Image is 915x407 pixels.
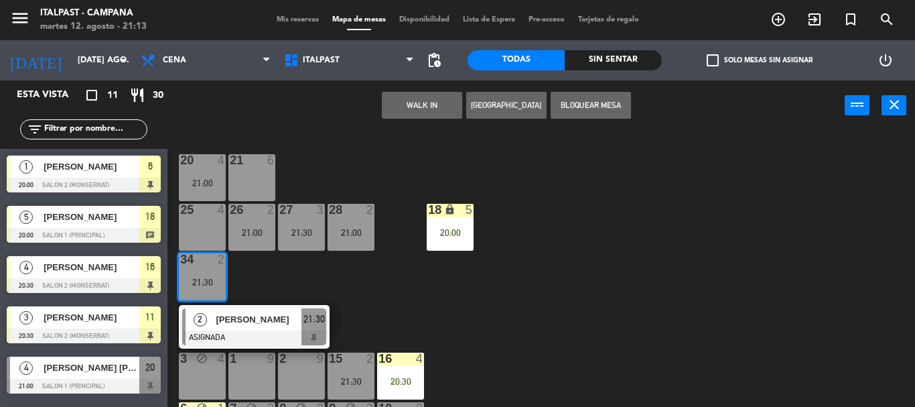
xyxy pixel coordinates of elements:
button: [GEOGRAPHIC_DATA] [466,92,547,119]
i: restaurant [129,87,145,103]
div: 27 [279,204,280,216]
span: pending_actions [426,52,442,68]
div: 21:30 [278,228,325,237]
label: Solo mesas sin asignar [707,54,813,66]
span: 1 [19,160,33,174]
i: lock [444,204,455,215]
div: 6 [267,154,275,166]
div: 21:00 [328,228,374,237]
i: power_input [849,97,865,113]
i: search [879,11,895,27]
span: 4 [19,361,33,375]
span: Pre-acceso [522,16,571,23]
span: Italpast [303,56,340,65]
i: arrow_drop_down [115,52,131,68]
i: add_circle_outline [770,11,786,27]
div: 21:30 [179,278,226,287]
span: check_box_outline_blank [707,54,719,66]
div: 4 [218,154,226,166]
div: 20:30 [377,377,424,386]
span: Mis reservas [270,16,326,23]
span: Cena [163,56,186,65]
div: 2 [366,204,374,216]
span: Mapa de mesas [326,16,393,23]
i: close [886,97,902,113]
div: Italpast - Campana [40,7,147,20]
button: close [882,95,906,115]
span: 20 [145,359,155,375]
div: 9 [317,353,325,365]
span: 6 [148,158,153,174]
span: [PERSON_NAME] [44,260,139,274]
div: 20:00 [427,228,474,237]
span: 30 [153,88,163,103]
div: 2 [267,204,275,216]
div: Todas [468,50,565,70]
span: 16 [145,259,155,275]
button: menu [10,8,30,33]
div: 3 [180,353,181,365]
div: 34 [180,253,181,266]
span: [PERSON_NAME] [44,160,139,174]
div: Sin sentar [565,50,662,70]
span: 18 [145,209,155,225]
div: 28 [329,204,330,216]
i: turned_in_not [843,11,859,27]
div: 4 [218,353,226,365]
div: 20 [180,154,181,166]
div: 21:00 [228,228,275,237]
span: Disponibilidad [393,16,456,23]
input: Filtrar por nombre... [43,122,147,137]
i: block [196,353,208,364]
span: 11 [107,88,118,103]
div: 21:30 [328,377,374,386]
span: [PERSON_NAME] [44,310,139,325]
div: 5 [466,204,474,216]
div: martes 12. agosto - 21:13 [40,20,147,34]
div: 4 [416,353,424,365]
div: 18 [428,204,429,216]
i: menu [10,8,30,28]
i: crop_square [84,87,100,103]
button: WALK IN [382,92,462,119]
div: 25 [180,204,181,216]
button: Bloquear Mesa [551,92,631,119]
div: 16 [378,353,379,365]
div: 2 [218,253,226,266]
i: filter_list [27,121,43,137]
i: power_settings_new [877,52,894,68]
span: [PERSON_NAME] [44,210,139,224]
div: 2 [279,353,280,365]
span: Tarjetas de regalo [571,16,646,23]
button: power_input [845,95,869,115]
div: Esta vista [7,87,96,103]
div: 21:00 [179,178,226,188]
span: [PERSON_NAME] [PERSON_NAME] [44,361,139,375]
span: [PERSON_NAME] [216,312,301,327]
span: 3 [19,311,33,325]
div: 4 [218,204,226,216]
div: 2 [366,353,374,365]
div: 3 [317,204,325,216]
i: exit_to_app [806,11,823,27]
div: 15 [329,353,330,365]
span: 11 [145,309,155,325]
span: 2 [194,313,207,327]
span: 5 [19,211,33,224]
div: 9 [267,353,275,365]
span: 21:30 [303,311,325,327]
span: 4 [19,261,33,274]
span: Lista de Espera [456,16,522,23]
